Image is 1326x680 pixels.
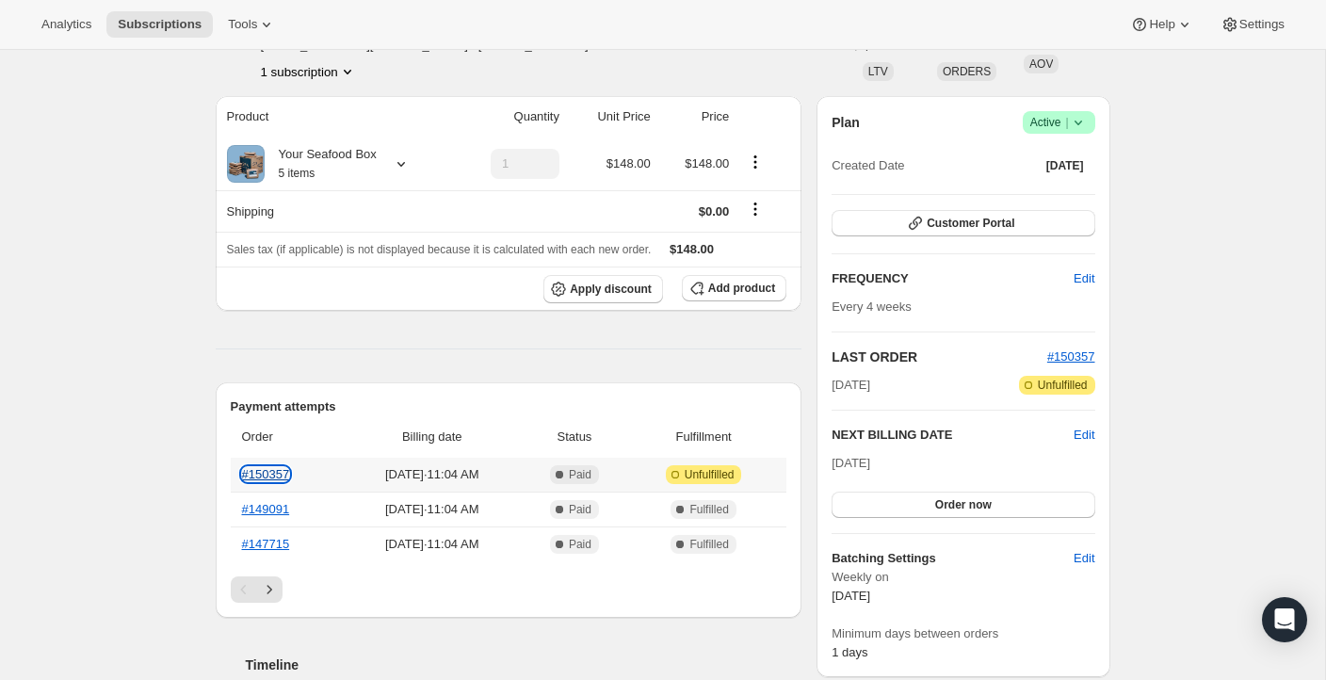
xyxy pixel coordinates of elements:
[1029,57,1053,71] span: AOV
[216,96,452,138] th: Product
[348,428,517,446] span: Billing date
[231,416,342,458] th: Order
[216,190,452,232] th: Shipping
[1074,269,1094,288] span: Edit
[265,145,377,183] div: Your Seafood Box
[569,502,591,517] span: Paid
[242,502,290,516] a: #149091
[242,467,290,481] a: #150357
[227,145,265,183] img: product img
[569,467,591,482] span: Paid
[30,11,103,38] button: Analytics
[1035,153,1095,179] button: [DATE]
[256,576,283,603] button: Next
[670,242,714,256] span: $148.00
[832,348,1047,366] h2: LAST ORDER
[832,645,867,659] span: 1 days
[740,199,770,219] button: Shipping actions
[1074,549,1094,568] span: Edit
[832,156,904,175] span: Created Date
[832,300,912,314] span: Every 4 weeks
[106,11,213,38] button: Subscriptions
[565,96,656,138] th: Unit Price
[228,17,257,32] span: Tools
[943,65,991,78] span: ORDERS
[279,167,315,180] small: 5 items
[832,113,860,132] h2: Plan
[1065,115,1068,130] span: |
[217,11,287,38] button: Tools
[699,204,730,219] span: $0.00
[452,96,565,138] th: Quantity
[868,65,888,78] span: LTV
[1262,597,1307,642] div: Open Intercom Messenger
[227,243,652,256] span: Sales tax (if applicable) is not displayed because it is calculated with each new order.
[569,537,591,552] span: Paid
[689,537,728,552] span: Fulfilled
[348,465,517,484] span: [DATE] · 11:04 AM
[606,156,651,170] span: $148.00
[1038,378,1088,393] span: Unfulfilled
[1047,349,1095,364] a: #150357
[832,376,870,395] span: [DATE]
[832,426,1074,445] h2: NEXT BILLING DATE
[246,656,802,674] h2: Timeline
[656,96,736,138] th: Price
[261,62,357,81] button: Product actions
[528,428,621,446] span: Status
[682,275,786,301] button: Add product
[1074,426,1094,445] button: Edit
[1239,17,1285,32] span: Settings
[570,282,652,297] span: Apply discount
[927,216,1014,231] span: Customer Portal
[685,467,735,482] span: Unfulfilled
[1062,543,1106,574] button: Edit
[685,156,729,170] span: $148.00
[348,535,517,554] span: [DATE] · 11:04 AM
[118,17,202,32] span: Subscriptions
[832,624,1094,643] span: Minimum days between orders
[1119,11,1205,38] button: Help
[832,589,870,603] span: [DATE]
[1030,113,1088,132] span: Active
[832,456,870,470] span: [DATE]
[708,281,775,296] span: Add product
[935,497,992,512] span: Order now
[231,397,787,416] h2: Payment attempts
[41,17,91,32] span: Analytics
[1209,11,1296,38] button: Settings
[543,275,663,303] button: Apply discount
[1047,348,1095,366] button: #150357
[1046,158,1084,173] span: [DATE]
[1062,264,1106,294] button: Edit
[832,210,1094,236] button: Customer Portal
[832,492,1094,518] button: Order now
[1149,17,1174,32] span: Help
[832,568,1094,587] span: Weekly on
[348,500,517,519] span: [DATE] · 11:04 AM
[242,537,290,551] a: #147715
[832,549,1074,568] h6: Batching Settings
[689,502,728,517] span: Fulfilled
[231,576,787,603] nav: Pagination
[832,269,1074,288] h2: FREQUENCY
[740,152,770,172] button: Product actions
[632,428,775,446] span: Fulfillment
